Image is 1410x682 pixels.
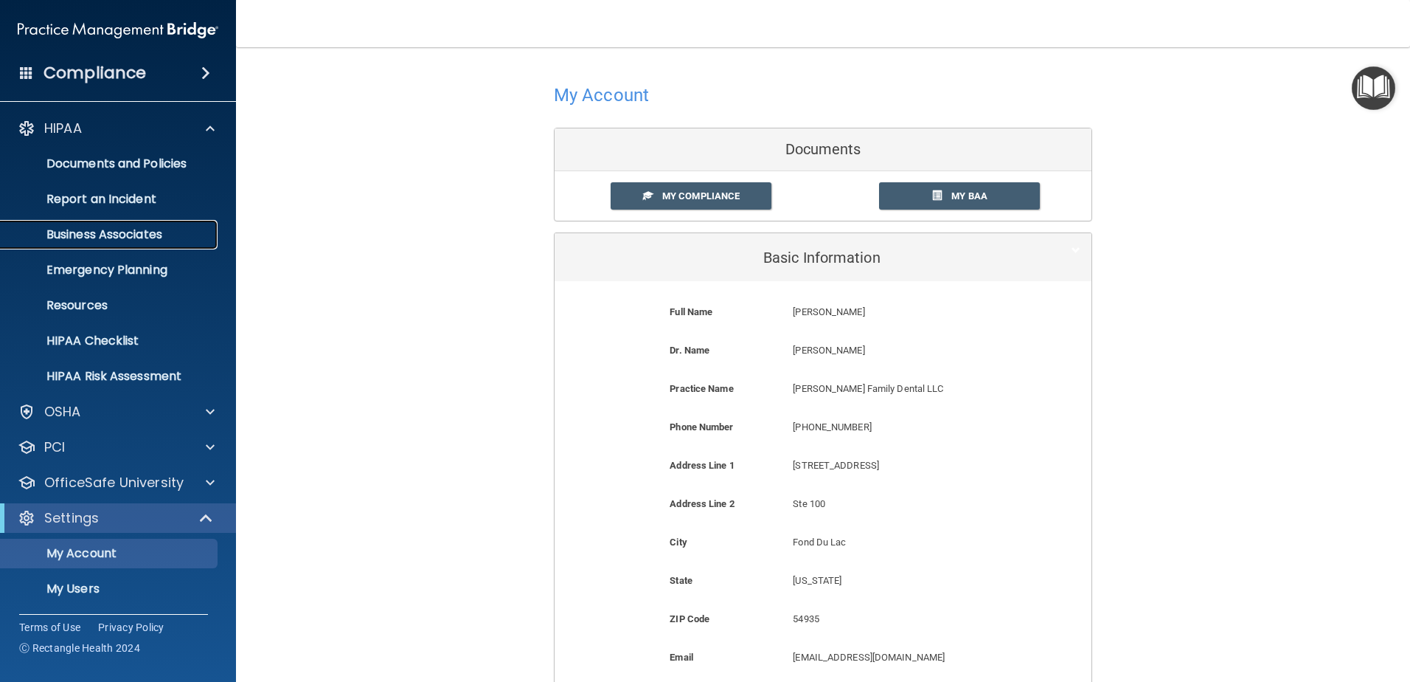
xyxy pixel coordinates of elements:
b: Email [670,652,693,663]
a: Basic Information [566,241,1080,274]
p: Documents and Policies [10,156,211,171]
b: Full Name [670,306,712,317]
a: Settings [18,509,214,527]
b: Practice Name [670,383,733,394]
a: OfficeSafe University [18,474,215,492]
b: City [670,537,687,548]
p: Business Associates [10,227,211,242]
h4: Compliance [44,63,146,83]
a: OSHA [18,403,215,421]
p: OSHA [44,403,81,421]
p: [US_STATE] [793,572,1017,590]
p: [PERSON_NAME] Family Dental LLC [793,380,1017,398]
p: My Users [10,582,211,596]
p: Emergency Planning [10,263,211,278]
b: Phone Number [670,421,733,433]
h5: Basic Information [566,249,1035,266]
a: Terms of Use [19,620,80,635]
p: HIPAA [44,120,82,137]
p: Ste 100 [793,495,1017,513]
div: Documents [555,128,1091,171]
p: [EMAIL_ADDRESS][DOMAIN_NAME] [793,649,1017,666]
b: State [670,575,692,586]
span: My BAA [951,190,987,201]
p: Fond Du Lac [793,534,1017,551]
p: [PHONE_NUMBER] [793,418,1017,436]
p: Resources [10,298,211,313]
p: OfficeSafe University [44,474,184,492]
p: PCI [44,438,65,456]
a: Privacy Policy [98,620,164,635]
b: ZIP Code [670,613,709,624]
p: HIPAA Risk Assessment [10,369,211,384]
p: HIPAA Checklist [10,334,211,348]
img: PMB logo [18,15,218,45]
button: Open Resource Center [1352,66,1395,110]
a: HIPAA [18,120,215,137]
b: Address Line 2 [670,498,734,509]
p: [PERSON_NAME] [793,342,1017,359]
span: Ⓒ Rectangle Health 2024 [19,641,140,655]
p: [PERSON_NAME] [793,303,1017,321]
p: 54935 [793,610,1017,628]
p: Report an Incident [10,192,211,207]
p: My Account [10,546,211,561]
b: Address Line 1 [670,460,734,471]
a: PCI [18,438,215,456]
span: My Compliance [662,190,740,201]
h4: My Account [554,86,649,105]
b: Dr. Name [670,345,709,356]
p: [STREET_ADDRESS] [793,457,1017,475]
p: Settings [44,509,99,527]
